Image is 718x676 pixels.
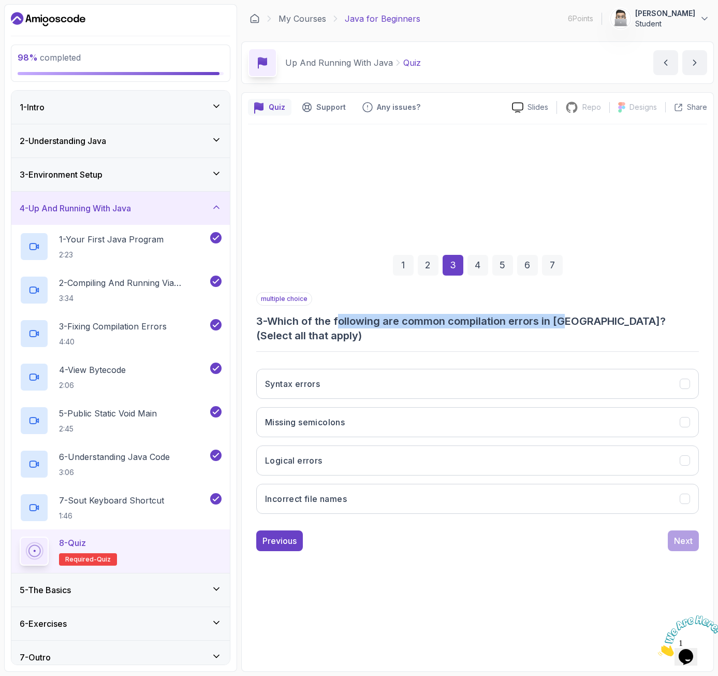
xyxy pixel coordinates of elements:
[265,378,320,390] h3: Syntax errors
[20,617,67,630] h3: 6 - Exercises
[285,56,393,69] p: Up And Running With Java
[59,233,164,246] p: 1 - Your First Java Program
[248,99,291,116] button: quiz button
[256,484,699,514] button: Incorrect file names
[59,407,157,420] p: 5 - Public Static Void Main
[20,202,131,214] h3: 4 - Up And Running With Java
[11,192,230,225] button: 4-Up And Running With Java
[250,13,260,24] a: Dashboard
[20,537,222,566] button: 8-QuizRequired-quiz
[59,537,86,549] p: 8 - Quiz
[97,555,111,564] span: quiz
[59,250,164,260] p: 2:23
[11,573,230,607] button: 5-The Basics
[492,255,513,276] div: 5
[11,607,230,640] button: 6-Exercises
[674,535,693,547] div: Next
[20,450,222,479] button: 6-Understanding Java Code3:06
[403,56,421,69] p: Quiz
[296,99,352,116] button: Support button
[18,52,38,63] span: 98 %
[59,494,164,507] p: 7 - Sout Keyboard Shortcut
[59,364,126,376] p: 4 - View Bytecode
[11,11,85,27] a: Dashboard
[11,158,230,191] button: 3-Environment Setup
[59,293,208,304] p: 3:34
[265,493,347,505] h3: Incorrect file names
[654,611,718,660] iframe: chat widget
[59,424,157,434] p: 2:45
[59,320,167,333] p: 3 - Fixing Compilation Errors
[11,641,230,674] button: 7-Outro
[20,232,222,261] button: 1-Your First Java Program2:23
[262,535,297,547] div: Previous
[20,101,45,113] h3: 1 - Intro
[256,445,699,476] button: Logical errors
[665,102,707,112] button: Share
[682,50,707,75] button: next content
[610,8,710,29] button: user profile image[PERSON_NAME]Student
[20,363,222,392] button: 4-View Bytecode2:06
[393,255,414,276] div: 1
[418,255,438,276] div: 2
[256,314,699,343] h3: 3 - Which of the following are common compilation errors in [GEOGRAPHIC_DATA]? (Select all that a...
[20,406,222,435] button: 5-Public Static Void Main2:45
[11,124,230,157] button: 2-Understanding Java
[59,277,208,289] p: 2 - Compiling And Running Via Terminal
[20,584,71,596] h3: 5 - The Basics
[582,102,601,112] p: Repo
[59,380,126,391] p: 2:06
[377,102,420,112] p: Any issues?
[59,337,167,347] p: 4:40
[20,135,106,147] h3: 2 - Understanding Java
[20,276,222,305] button: 2-Compiling And Running Via Terminal3:34
[59,511,164,521] p: 1:46
[4,4,8,13] span: 1
[568,13,593,24] p: 6 Points
[256,369,699,399] button: Syntax errors
[316,102,346,112] p: Support
[635,8,695,19] p: [PERSON_NAME]
[345,12,420,25] p: Java for Beginners
[356,99,427,116] button: Feedback button
[4,4,68,45] img: Chat attention grabber
[517,255,538,276] div: 6
[265,454,323,467] h3: Logical errors
[59,467,170,478] p: 3:06
[269,102,285,112] p: Quiz
[443,255,463,276] div: 3
[20,651,51,664] h3: 7 - Outro
[256,292,312,306] p: multiple choice
[20,493,222,522] button: 7-Sout Keyboard Shortcut1:46
[11,91,230,124] button: 1-Intro
[65,555,97,564] span: Required-
[256,407,699,437] button: Missing semicolons
[635,19,695,29] p: Student
[687,102,707,112] p: Share
[611,9,631,28] img: user profile image
[265,416,345,428] h3: Missing semicolons
[653,50,678,75] button: previous content
[467,255,488,276] div: 4
[629,102,657,112] p: Designs
[542,255,563,276] div: 7
[59,451,170,463] p: 6 - Understanding Java Code
[668,530,699,551] button: Next
[256,530,303,551] button: Previous
[20,319,222,348] button: 3-Fixing Compilation Errors4:40
[504,102,556,113] a: Slides
[20,168,102,181] h3: 3 - Environment Setup
[18,52,81,63] span: completed
[527,102,548,112] p: Slides
[279,12,326,25] a: My Courses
